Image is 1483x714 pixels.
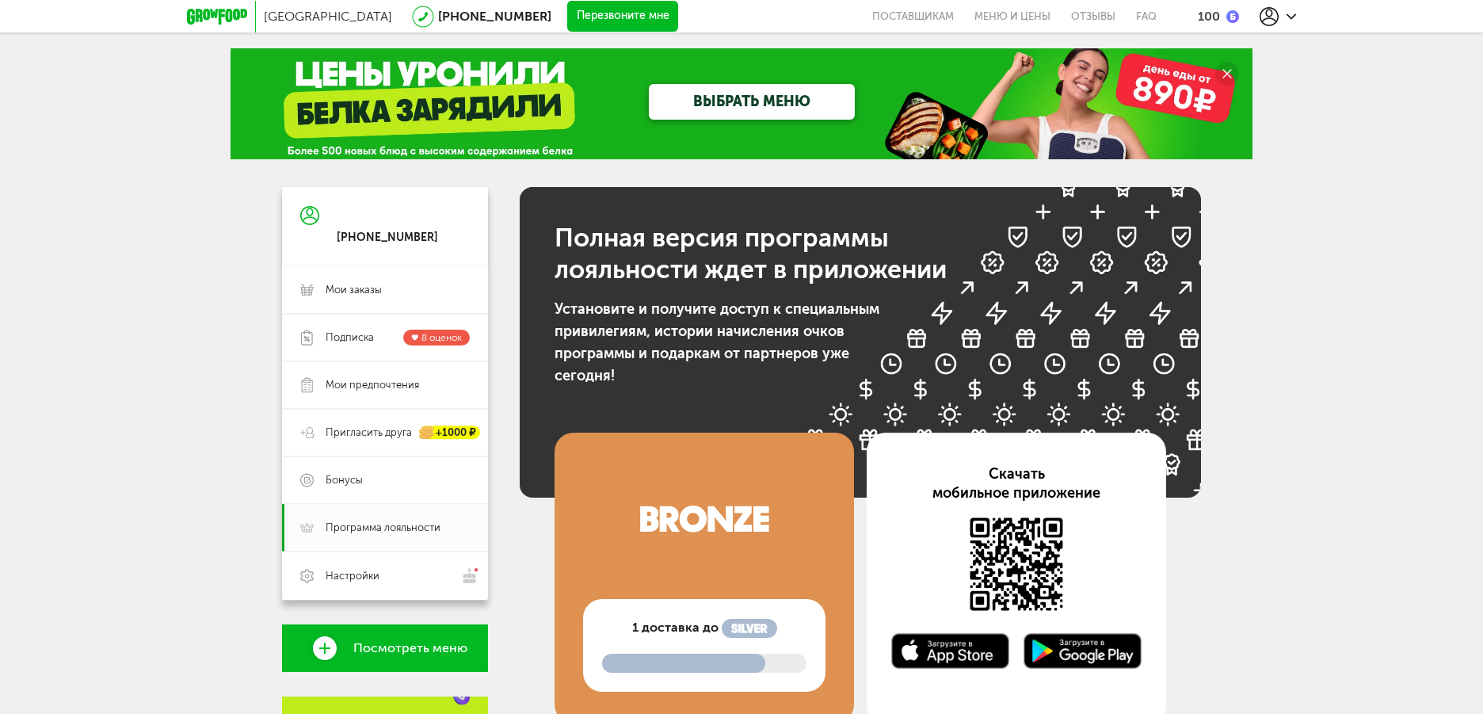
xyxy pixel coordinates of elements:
[282,314,488,361] a: Подписка 8 оценок
[282,361,488,409] a: Мои предпочтения
[632,618,719,637] span: 1 доставка до
[326,378,419,392] span: Мои предпочтения
[1198,9,1220,24] div: 100
[555,222,995,285] h1: Полная версия программы лояльности ждет в приложении
[326,330,374,345] span: Подписка
[264,9,392,24] span: [GEOGRAPHIC_DATA]
[326,426,412,440] span: Пригласить друга
[1023,633,1142,669] img: Доступно в Google Play
[326,283,382,297] span: Мои заказы
[420,426,480,440] div: +1000 ₽
[722,619,777,638] img: программа лояльности GrowFood
[890,633,1010,669] img: Доступно в AppStore
[282,409,488,456] a: Пригласить друга +1000 ₽
[282,504,488,552] a: Программа лояльности
[932,465,1100,502] span: Скачать мобильное приложение
[792,187,1222,498] img: бонусы GrowFood
[967,515,1066,613] img: Доступно в AppStore
[567,1,678,32] button: Перезвоните мне
[421,332,462,343] span: 8 оценок
[649,84,855,120] a: ВЫБРАТЬ МЕНЮ
[282,266,488,314] a: Мои заказы
[326,569,379,583] span: Настройки
[1226,10,1239,23] img: bonus_b.cdccf46.png
[282,552,488,600] a: Настройки
[326,473,363,487] span: Бонусы
[326,521,440,535] span: Программа лояльности
[555,464,854,599] img: программа лояльности GrowFood
[353,641,467,655] span: Посмотреть меню
[282,624,488,672] a: Посмотреть меню
[282,456,488,504] a: Бонусы
[337,231,438,245] div: [PHONE_NUMBER]
[438,9,551,24] a: [PHONE_NUMBER]
[555,298,901,387] p: Установите и получите доступ к специальным привилегиям, истории начисления очков программы и пода...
